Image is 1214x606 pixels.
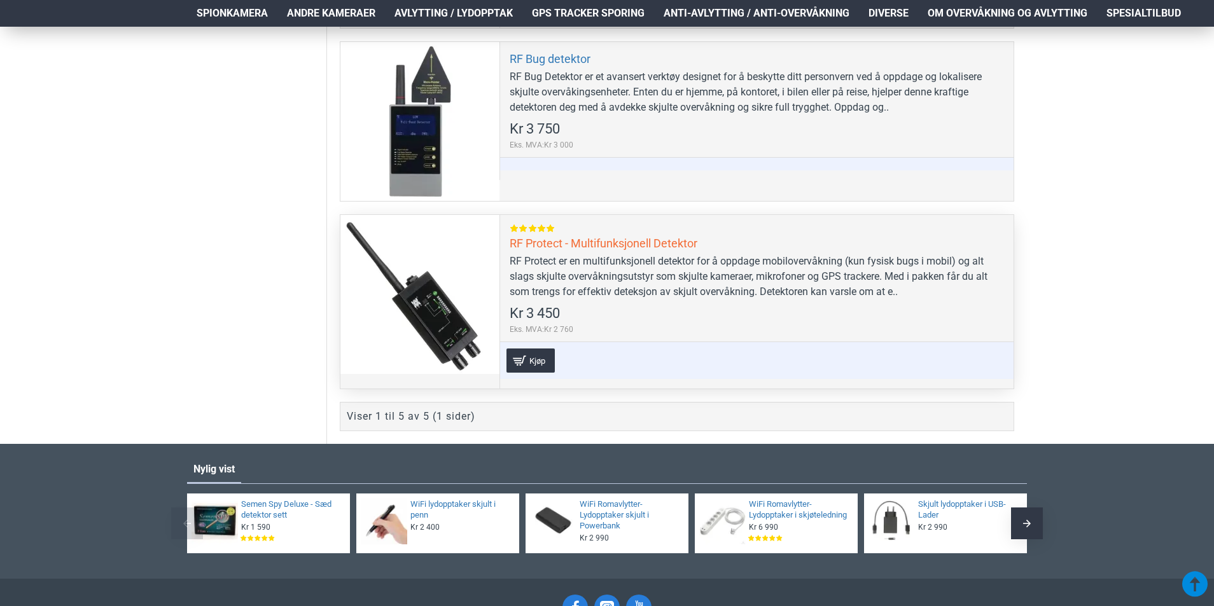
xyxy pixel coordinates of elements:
[510,306,560,320] span: Kr 3 450
[1106,6,1181,21] span: Spesialtilbud
[171,507,203,539] div: Previous slide
[192,498,238,544] img: Semen Spy Deluxe - Sæd detektor sett
[187,457,241,482] a: Nylig vist
[510,69,1004,115] div: RF Bug Detektor er et avansert verktøy designet for å beskytte ditt personvern ved å oppdage og l...
[580,533,609,543] span: Kr 2 990
[510,324,573,335] span: Eks. MVA:Kr 2 760
[34,74,45,84] img: tab_domain_overview_orange.svg
[510,52,590,66] a: RF Bug detektor
[20,20,31,31] img: logo_orange.svg
[361,498,407,544] img: WiFi lydopptaker skjult i penn
[287,6,375,21] span: Andre kameraer
[928,6,1087,21] span: Om overvåkning og avlytting
[869,498,915,544] img: Skjult lydopptaker i USB-Lader
[869,6,909,21] span: Diverse
[340,215,499,374] a: RF Protect - Multifunksjonell Detektor RF Protect - Multifunksjonell Detektor
[33,33,140,43] div: Domain: [DOMAIN_NAME]
[127,74,137,84] img: tab_keywords_by_traffic_grey.svg
[241,522,270,532] span: Kr 1 590
[410,499,512,521] a: WiFi lydopptaker skjult i penn
[1011,507,1043,539] div: Next slide
[510,139,573,151] span: Eks. MVA:Kr 3 000
[526,357,548,365] span: Kjøp
[918,499,1019,521] a: Skjult lydopptaker i USB-Lader
[749,522,778,532] span: Kr 6 990
[749,499,850,521] a: WiFi Romavlytter-Lydopptaker i skjøteledning
[241,499,342,521] a: Semen Spy Deluxe - Sæd detektor sett
[20,33,31,43] img: website_grey.svg
[510,236,697,251] a: RF Protect - Multifunksjonell Detektor
[141,75,214,83] div: Keywords by Traffic
[532,6,645,21] span: GPS Tracker Sporing
[918,522,947,532] span: Kr 2 990
[580,499,681,532] a: WiFi Romavlytter-Lydopptaker skjult i Powerbank
[410,522,440,532] span: Kr 2 400
[510,254,1004,300] div: RF Protect er en multifunksjonell detektor for å oppdage mobilovervåkning (kun fysisk bugs i mobi...
[197,6,268,21] span: Spionkamera
[36,20,62,31] div: v 4.0.25
[394,6,513,21] span: Avlytting / Lydopptak
[699,498,746,544] img: WiFi Romavlytter-Lydopptaker i skjøteledning
[48,75,114,83] div: Domain Overview
[664,6,849,21] span: Anti-avlytting / Anti-overvåkning
[510,122,560,136] span: Kr 3 750
[347,409,475,424] div: Viser 1 til 5 av 5 (1 sider)
[340,42,499,201] a: RF Bug detektor RF Bug detektor
[530,498,576,544] img: WiFi Romavlytter-Lydopptaker skjult i Powerbank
